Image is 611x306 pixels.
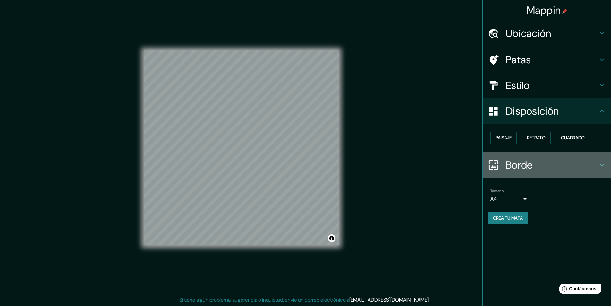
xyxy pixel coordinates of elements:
font: Tamaño [490,188,504,194]
font: Paisaje [496,135,512,141]
font: . [429,296,429,303]
font: Si tiene algún problema, sugerencia o inquietud, envíe un correo electrónico a [179,296,349,303]
font: Borde [506,158,533,172]
div: Ubicación [483,21,611,46]
a: [EMAIL_ADDRESS][DOMAIN_NAME] [349,296,429,303]
font: . [429,296,430,303]
div: Disposición [483,98,611,124]
canvas: Mapa [144,50,339,245]
img: pin-icon.png [562,9,567,14]
font: Disposición [506,104,559,118]
button: Crea tu mapa [488,212,528,224]
font: Ubicación [506,27,551,40]
div: Borde [483,152,611,178]
font: Patas [506,53,531,66]
div: A4 [490,194,529,204]
div: Patas [483,47,611,73]
button: Cuadrado [556,132,590,144]
div: Estilo [483,73,611,98]
font: . [430,296,432,303]
font: Cuadrado [561,135,585,141]
button: Retrato [522,132,551,144]
font: Mappin [527,4,561,17]
iframe: Lanzador de widgets de ayuda [554,281,604,299]
button: Activar o desactivar atribución [328,234,335,242]
font: Retrato [527,135,546,141]
font: Estilo [506,79,530,92]
font: A4 [490,196,497,202]
font: Crea tu mapa [493,215,523,221]
button: Paisaje [490,132,517,144]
